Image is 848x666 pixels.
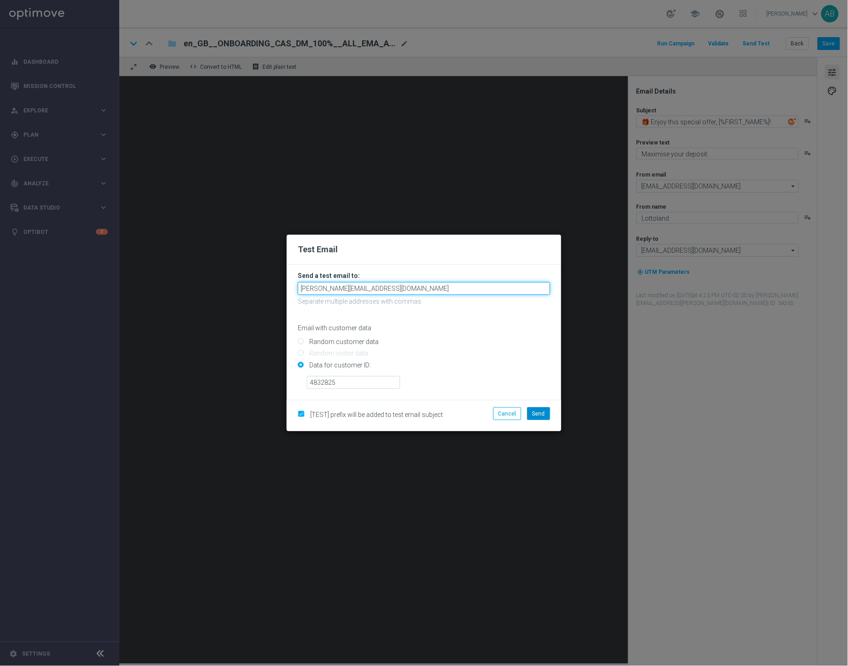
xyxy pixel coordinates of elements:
button: Cancel [493,407,521,420]
input: Enter ID [307,376,400,389]
button: Send [527,407,550,420]
label: Random customer data [307,338,379,346]
p: Separate multiple addresses with commas [298,297,550,305]
h3: Send a test email to: [298,272,550,280]
h2: Test Email [298,244,550,255]
p: Email with customer data [298,324,550,332]
span: [TEST] prefix will be added to test email subject [310,411,443,418]
span: Send [532,411,545,417]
